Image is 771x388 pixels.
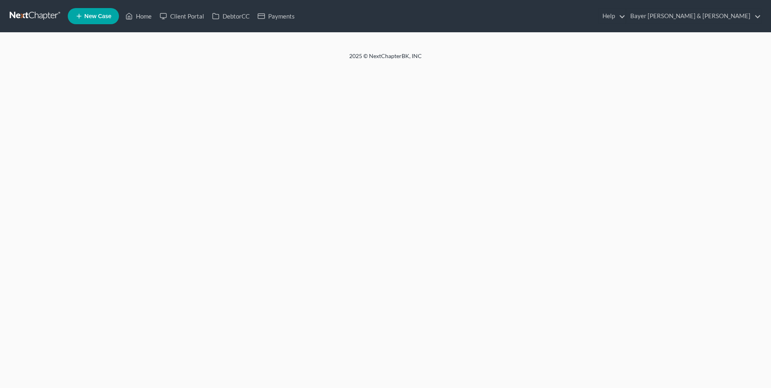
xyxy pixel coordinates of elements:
a: Client Portal [156,9,208,23]
a: Payments [254,9,299,23]
a: Home [121,9,156,23]
a: Help [598,9,625,23]
div: 2025 © NextChapterBK, INC [156,52,615,67]
a: DebtorCC [208,9,254,23]
a: Bayer [PERSON_NAME] & [PERSON_NAME] [626,9,761,23]
new-legal-case-button: New Case [68,8,119,24]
